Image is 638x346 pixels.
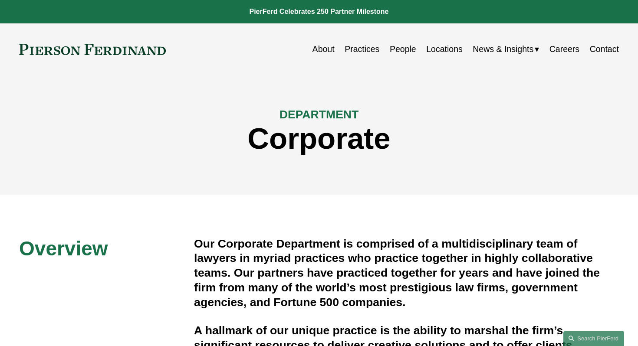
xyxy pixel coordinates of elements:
h1: Corporate [19,122,619,156]
a: folder dropdown [473,41,539,58]
span: DEPARTMENT [280,108,359,121]
a: About [312,41,335,58]
h4: Our Corporate Department is comprised of a multidisciplinary team of lawyers in myriad practices ... [194,237,619,310]
a: Careers [549,41,579,58]
a: Contact [590,41,619,58]
a: Search this site [563,331,624,346]
span: News & Insights [473,42,533,57]
a: Locations [426,41,463,58]
span: Overview [19,237,108,260]
a: Practices [345,41,379,58]
a: People [390,41,416,58]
